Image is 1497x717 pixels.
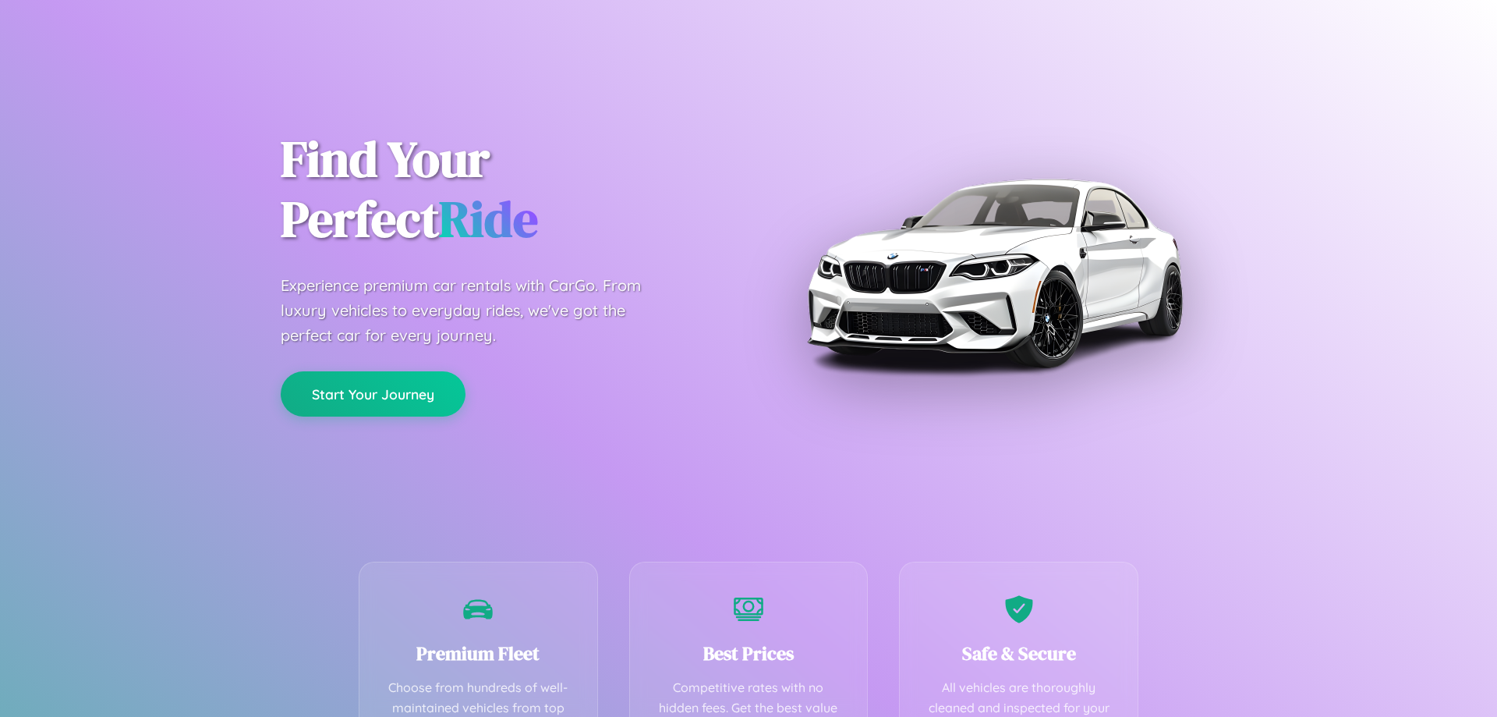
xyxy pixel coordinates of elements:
[439,185,538,253] span: Ride
[383,641,574,666] h3: Premium Fleet
[281,273,671,348] p: Experience premium car rentals with CarGo. From luxury vehicles to everyday rides, we've got the ...
[799,78,1189,468] img: Premium BMW car rental vehicle
[923,641,1114,666] h3: Safe & Secure
[281,371,465,417] button: Start Your Journey
[653,641,844,666] h3: Best Prices
[281,130,725,250] h1: Find Your Perfect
